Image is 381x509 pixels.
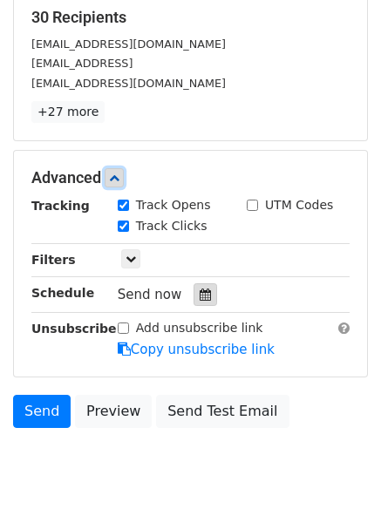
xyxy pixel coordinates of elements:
strong: Unsubscribe [31,322,117,336]
small: [EMAIL_ADDRESS][DOMAIN_NAME] [31,37,226,51]
small: [EMAIL_ADDRESS] [31,57,133,70]
strong: Tracking [31,199,90,213]
span: Send now [118,287,182,302]
a: Preview [75,395,152,428]
h5: 30 Recipients [31,8,350,27]
a: Send [13,395,71,428]
label: UTM Codes [265,196,333,214]
iframe: Chat Widget [294,425,381,509]
h5: Advanced [31,168,350,187]
strong: Schedule [31,286,94,300]
a: Send Test Email [156,395,289,428]
a: +27 more [31,101,105,123]
strong: Filters [31,253,76,267]
label: Track Opens [136,196,211,214]
label: Add unsubscribe link [136,319,263,337]
small: [EMAIL_ADDRESS][DOMAIN_NAME] [31,77,226,90]
a: Copy unsubscribe link [118,342,275,357]
label: Track Clicks [136,217,208,235]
